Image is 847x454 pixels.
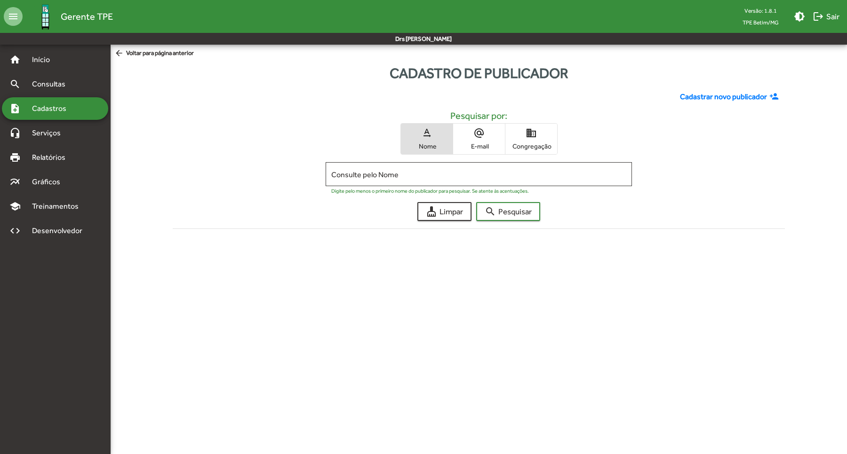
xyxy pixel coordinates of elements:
[9,127,21,139] mat-icon: headset_mic
[455,142,503,150] span: E-mail
[453,124,505,154] button: E-mail
[114,48,126,59] mat-icon: arrow_back
[401,124,453,154] button: Nome
[114,48,194,59] span: Voltar para página anterior
[476,202,540,221] button: Pesquisar
[403,142,450,150] span: Nome
[26,78,78,90] span: Consultas
[9,78,21,90] mat-icon: search
[9,176,21,188] mat-icon: multiline_chart
[809,8,843,25] button: Sair
[26,54,64,65] span: Início
[26,103,79,114] span: Cadastros
[680,91,767,102] span: Cadastrar novo publicador
[769,92,781,102] mat-icon: person_add
[508,142,555,150] span: Congregação
[735,5,786,16] div: Versão: 1.8.1
[426,203,463,220] span: Limpar
[485,203,532,220] span: Pesquisar
[526,127,537,139] mat-icon: domain
[9,201,21,212] mat-icon: school
[473,127,485,139] mat-icon: alternate_email
[111,63,847,84] div: Cadastro de publicador
[813,8,839,25] span: Sair
[26,201,90,212] span: Treinamentos
[26,127,73,139] span: Serviços
[9,152,21,163] mat-icon: print
[26,225,93,236] span: Desenvolvedor
[4,7,23,26] mat-icon: menu
[813,11,824,22] mat-icon: logout
[735,16,786,28] span: TPE Betim/MG
[23,1,113,32] a: Gerente TPE
[426,206,437,217] mat-icon: cleaning_services
[26,152,78,163] span: Relatórios
[9,103,21,114] mat-icon: note_add
[9,225,21,236] mat-icon: code
[485,206,496,217] mat-icon: search
[26,176,73,188] span: Gráficos
[794,11,805,22] mat-icon: brightness_medium
[331,188,529,194] mat-hint: Digite pelo menos o primeiro nome do publicador para pesquisar. Se atente às acentuações.
[421,127,432,139] mat-icon: text_rotation_none
[9,54,21,65] mat-icon: home
[180,110,777,121] h5: Pesquisar por:
[505,124,557,154] button: Congregação
[417,202,471,221] button: Limpar
[30,1,61,32] img: Logo
[61,9,113,24] span: Gerente TPE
